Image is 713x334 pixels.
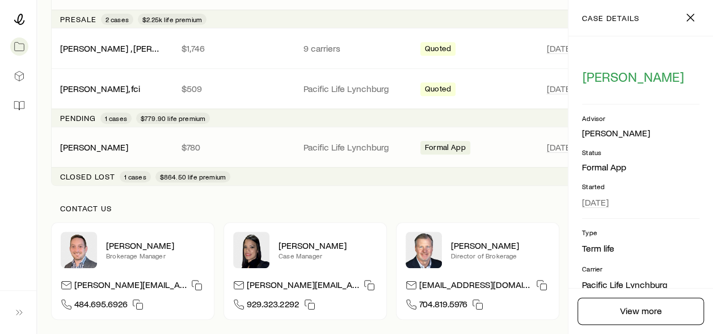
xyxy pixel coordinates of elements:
[425,44,451,56] span: Quoted
[425,143,466,155] span: Formal App
[60,15,96,24] p: Presale
[582,264,699,273] p: Carrier
[406,232,442,268] img: Trey Wall
[582,241,699,255] li: Term life
[419,298,467,314] span: 704.819.5976
[419,279,531,294] p: [EMAIL_ADDRESS][DOMAIN_NAME]
[583,69,684,85] span: [PERSON_NAME]
[303,141,407,153] p: Pacific Life Lynchburg
[60,114,96,123] p: Pending
[279,251,377,260] p: Case Manager
[60,141,128,152] a: [PERSON_NAME]
[60,43,201,53] a: [PERSON_NAME] , [PERSON_NAME]
[577,298,704,325] a: View more
[425,84,451,96] span: Quoted
[60,43,163,55] div: [PERSON_NAME] , [PERSON_NAME]
[582,127,650,139] div: [PERSON_NAME]
[451,251,550,260] p: Director of Brokerage
[160,172,226,181] span: $864.50 life premium
[60,83,140,95] div: [PERSON_NAME], fci
[451,240,550,251] p: [PERSON_NAME]
[303,83,407,94] p: Pacific Life Lynchburg
[582,197,609,208] span: [DATE]
[182,141,285,153] p: $780
[60,141,128,153] div: [PERSON_NAME]
[74,279,187,294] p: [PERSON_NAME][EMAIL_ADDRESS][DOMAIN_NAME]
[60,83,140,94] a: [PERSON_NAME], fci
[61,232,97,268] img: Brandon Parry
[279,240,377,251] p: [PERSON_NAME]
[582,161,699,173] p: Formal App
[141,114,205,123] span: $779.90 life premium
[60,204,690,213] p: Contact us
[546,141,573,153] span: [DATE]
[106,15,129,24] span: 2 cases
[582,14,639,23] p: case details
[582,278,699,291] li: Pacific Life Lynchburg
[182,83,285,94] p: $509
[582,182,699,191] p: Started
[182,43,285,54] p: $1,746
[303,43,407,54] p: 9 carriers
[74,298,128,314] span: 484.695.6926
[105,114,127,123] span: 1 cases
[546,83,573,94] span: [DATE]
[582,68,685,86] button: [PERSON_NAME]
[124,172,146,181] span: 1 cases
[60,172,115,181] p: Closed lost
[142,15,202,24] span: $2.25k life premium
[247,279,359,294] p: [PERSON_NAME][EMAIL_ADDRESS][DOMAIN_NAME]
[582,114,699,123] p: Advisor
[247,298,299,314] span: 929.323.2292
[582,148,699,157] p: Status
[106,251,205,260] p: Brokerage Manager
[106,240,205,251] p: [PERSON_NAME]
[233,232,269,268] img: Elana Hasten
[582,228,699,237] p: Type
[546,43,573,54] span: [DATE]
